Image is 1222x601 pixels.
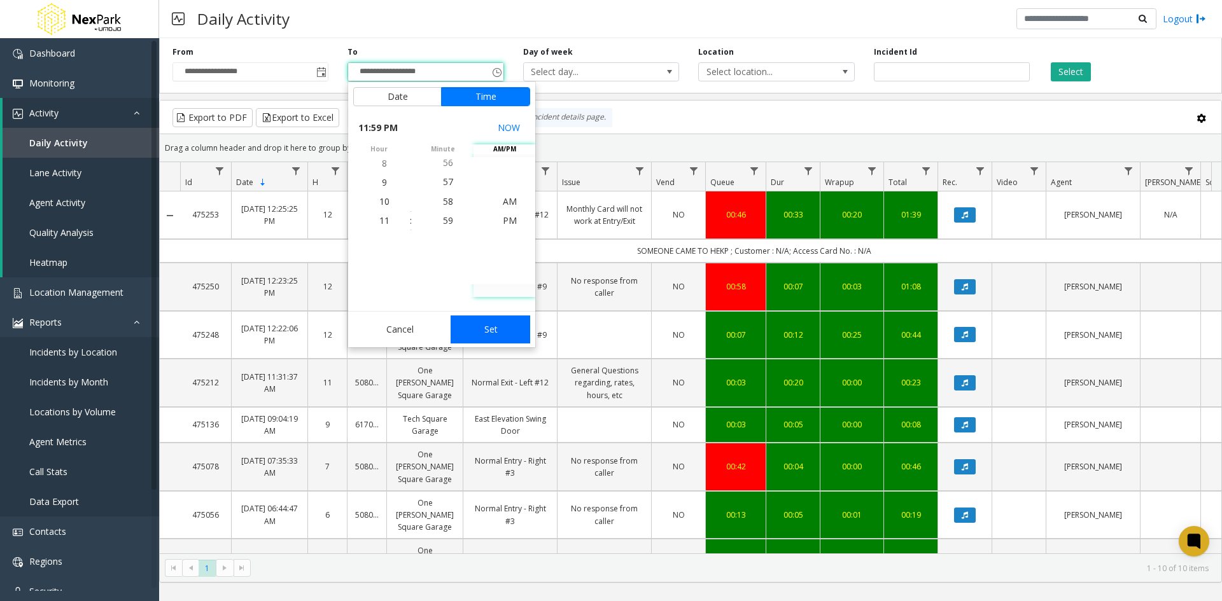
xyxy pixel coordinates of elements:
a: General Questions regarding, rates, hours, etc [565,364,643,401]
a: 00:04 [774,460,812,473]
a: 9 [316,418,339,431]
a: 00:03 [713,418,758,431]
span: Monitoring [29,77,74,89]
a: Normal Entry - Right #3 [471,502,549,527]
a: Dur Filter Menu [800,162,817,179]
img: 'icon' [13,288,23,298]
span: Locations by Volume [29,406,116,418]
span: NO [673,377,685,388]
span: Rec. [943,177,957,188]
button: Date tab [353,87,442,106]
a: Wrapup Filter Menu [864,162,881,179]
a: 01:39 [892,209,930,221]
a: Queue Filter Menu [746,162,763,179]
span: Reports [29,316,62,328]
span: Heatmap [29,256,67,268]
a: Lane Activity [3,158,159,188]
a: [PERSON_NAME] [1054,376,1132,389]
a: 508001 [355,376,379,389]
a: 00:03 [828,280,876,293]
a: Vend Filter Menu [685,162,703,179]
a: 00:20 [828,209,876,221]
a: Date Filter Menu [288,162,305,179]
a: H Filter Menu [327,162,344,179]
a: [DATE] 07:35:33 AM [239,455,300,479]
a: Normal Entry - Right #3 [471,551,549,575]
span: Select location... [699,63,823,81]
a: 11 [316,376,339,389]
span: Sortable [258,177,268,188]
a: NO [659,209,698,221]
a: 00:42 [713,460,758,473]
span: AM [503,195,517,207]
label: From [172,46,193,58]
span: NO [673,281,685,292]
span: Queue [710,177,734,188]
span: Id [185,177,192,188]
span: Vend [656,177,675,188]
a: 00:58 [713,280,758,293]
a: Id Filter Menu [211,162,228,179]
a: Logout [1163,12,1206,25]
span: minute [412,144,474,154]
div: Drag a column header and drop it here to group by that column [160,137,1221,159]
a: One [PERSON_NAME] Square Garage [395,544,455,581]
a: 00:07 [774,280,812,293]
a: Parker Filter Menu [1181,162,1198,179]
a: [DATE] 12:23:25 PM [239,275,300,299]
a: [DATE] 06:44:47 AM [239,502,300,527]
span: 57 [443,176,453,188]
a: [DATE] 11:31:37 AM [239,371,300,395]
a: 475253 [188,209,223,221]
button: Cancel [353,315,447,343]
h3: Daily Activity [191,3,296,34]
div: 00:08 [892,418,930,431]
span: Dur [771,177,784,188]
div: 00:00 [828,376,876,389]
label: Incident Id [874,46,917,58]
label: To [348,46,358,58]
a: 6 [316,509,339,521]
div: : [410,214,412,227]
span: NO [673,509,685,520]
a: [PERSON_NAME] [1054,418,1132,431]
a: 00:13 [713,509,758,521]
a: 00:46 [892,460,930,473]
a: 00:33 [774,209,812,221]
span: Total [888,177,907,188]
div: 00:20 [774,376,812,389]
span: NO [673,419,685,430]
span: [PERSON_NAME] [1145,177,1203,188]
a: 00:01 [828,509,876,521]
a: 475136 [188,418,223,431]
a: Rec. Filter Menu [972,162,989,179]
div: 00:44 [892,329,930,341]
a: 00:23 [892,376,930,389]
span: 8 [382,157,387,169]
img: logout [1196,12,1206,25]
span: Wrapup [825,177,854,188]
a: 00:19 [892,509,930,521]
a: Agent Filter Menu [1120,162,1137,179]
a: [PERSON_NAME] [1054,509,1132,521]
a: 01:08 [892,280,930,293]
span: NO [673,209,685,220]
a: 475056 [188,509,223,521]
a: [DATE] 12:25:25 PM [239,203,300,227]
div: 00:03 [713,376,758,389]
div: 00:46 [713,209,758,221]
a: 12 [316,329,339,341]
span: Call Stats [29,466,67,478]
a: 00:00 [828,418,876,431]
a: NO [659,280,698,293]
